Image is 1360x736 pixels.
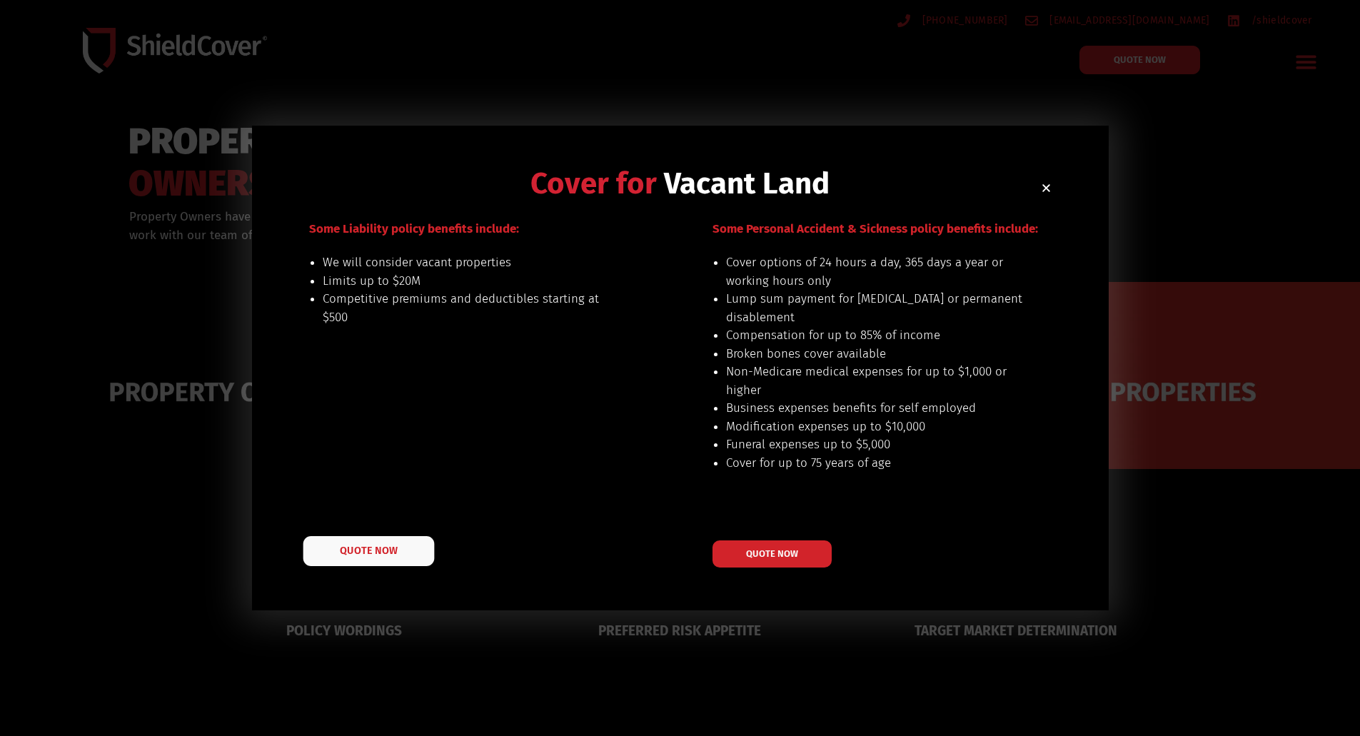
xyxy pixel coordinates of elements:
li: Cover for up to 75 years of age [726,454,1024,473]
span: Some Personal Accident & Sickness policy benefits include: [712,221,1038,236]
span: Cover for [530,166,657,201]
li: We will consider vacant properties [323,253,620,272]
span: Vacant Land [664,166,830,201]
a: Close [1041,183,1052,193]
li: Limits up to $20M [323,272,620,291]
li: Funeral expenses up to $5,000 [726,435,1024,454]
li: Cover options of 24 hours a day, 365 days a year or working hours only [726,253,1024,290]
li: Broken bones cover available [726,345,1024,363]
li: Compensation for up to 85% of income [726,326,1024,345]
iframe: LiveChat chat widget [1080,226,1360,736]
li: Business expenses benefits for self employed [726,399,1024,418]
li: Competitive premiums and deductibles starting at $500 [323,290,620,326]
li: Lump sum payment for [MEDICAL_DATA] or permanent disablement [726,290,1024,326]
span: Some Liability policy benefits include: [309,221,519,236]
li: Modification expenses up to $10,000 [726,418,1024,436]
span: QUOTE NOW [340,545,397,555]
span: QUOTE NOW [746,549,798,558]
a: QUOTE NOW [303,536,434,566]
li: Non-Medicare medical expenses for up to $1,000 or higher [726,363,1024,399]
a: QUOTE NOW [712,540,832,568]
